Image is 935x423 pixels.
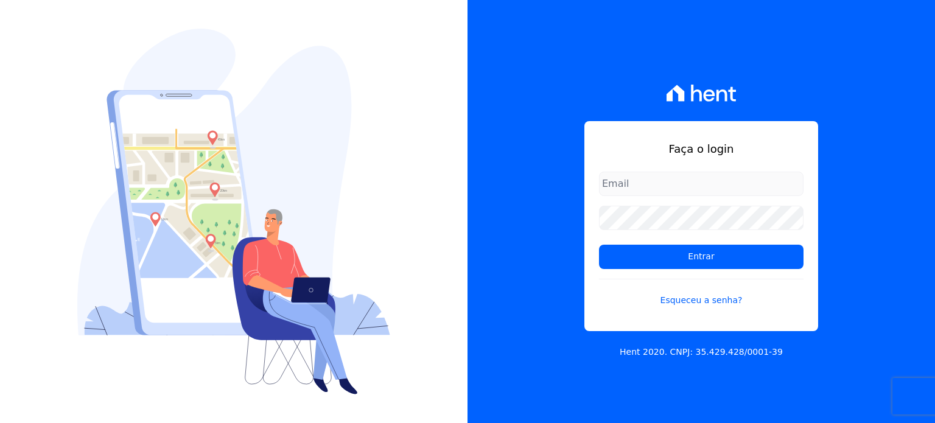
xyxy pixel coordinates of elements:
[599,245,804,269] input: Entrar
[77,29,390,394] img: Login
[599,172,804,196] input: Email
[599,279,804,307] a: Esqueceu a senha?
[620,346,783,358] p: Hent 2020. CNPJ: 35.429.428/0001-39
[599,141,804,157] h1: Faça o login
